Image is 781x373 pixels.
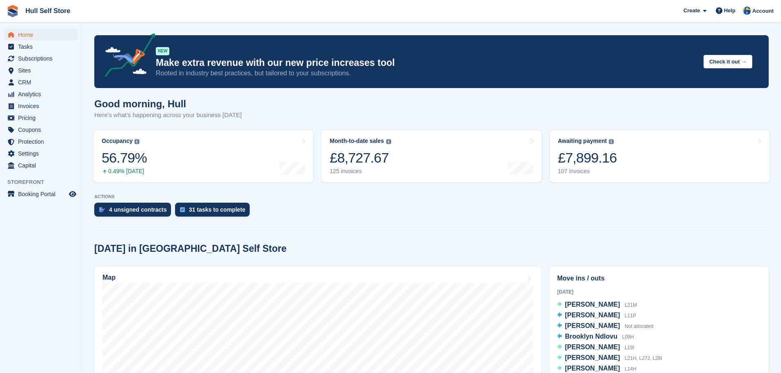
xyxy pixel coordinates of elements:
div: 4 unsigned contracts [109,206,167,213]
span: L19I [625,345,634,350]
a: menu [4,41,77,52]
a: menu [4,188,77,200]
a: 31 tasks to complete [175,203,254,221]
div: Occupancy [102,138,132,145]
span: Capital [18,160,67,171]
span: L14H [625,366,637,372]
span: Home [18,29,67,41]
span: [PERSON_NAME] [565,354,620,361]
h2: [DATE] in [GEOGRAPHIC_DATA] Self Store [94,243,287,254]
span: CRM [18,77,67,88]
p: Rooted in industry best practices, but tailored to your subscriptions. [156,69,697,78]
a: menu [4,53,77,64]
a: Brooklyn Ndlovu L09H [557,332,634,342]
img: icon-info-grey-7440780725fd019a000dd9b08b2336e03edf1995a4989e88bcd33f0948082b44.svg [134,139,139,144]
span: [PERSON_NAME] [565,322,620,329]
a: menu [4,160,77,171]
span: Protection [18,136,67,147]
div: 31 tasks to complete [189,206,246,213]
h2: Map [102,274,116,281]
span: [PERSON_NAME] [565,301,620,308]
span: Coupons [18,124,67,136]
a: 4 unsigned contracts [94,203,175,221]
span: Brooklyn Ndlovu [565,333,617,340]
a: [PERSON_NAME] L21H, L27J, L28I [557,353,662,364]
div: 107 invoices [558,168,617,175]
a: Hull Self Store [22,4,73,18]
a: Awaiting payment £7,899.16 107 invoices [550,130,770,182]
a: Preview store [68,189,77,199]
div: £8,727.67 [330,149,391,166]
img: price-adjustments-announcement-icon-8257ccfd72463d97f412b2fc003d46551f7dbcb40ab6d574587a9cd5c0d94... [98,33,155,80]
a: [PERSON_NAME] L19I [557,342,634,353]
a: [PERSON_NAME] L21M [557,300,637,310]
a: Occupancy 56.79% 0.49% [DATE] [93,130,313,182]
div: Month-to-date sales [330,138,384,145]
p: Make extra revenue with our new price increases tool [156,57,697,69]
span: Account [752,7,774,15]
a: menu [4,112,77,124]
img: icon-info-grey-7440780725fd019a000dd9b08b2336e03edf1995a4989e88bcd33f0948082b44.svg [609,139,614,144]
div: £7,899.16 [558,149,617,166]
span: Help [724,7,735,15]
span: [PERSON_NAME] [565,365,620,372]
span: Sites [18,65,67,76]
span: Booking Portal [18,188,67,200]
img: task-75834270c22a3079a89374b754ae025e5fb1db73e45f91037f5363f120a921f8.svg [180,207,185,212]
img: stora-icon-8386f47178a22dfd0bd8f6a31ec36ba5ce8667c1dd55bd0f319d3a0aa187defe.svg [7,5,19,17]
a: [PERSON_NAME] L11P [557,310,636,321]
span: Analytics [18,88,67,100]
a: menu [4,148,77,159]
span: Pricing [18,112,67,124]
a: menu [4,65,77,76]
p: Here's what's happening across your business [DATE] [94,111,242,120]
div: NEW [156,47,169,55]
a: menu [4,77,77,88]
span: [PERSON_NAME] [565,344,620,350]
div: 0.49% [DATE] [102,168,147,175]
span: Tasks [18,41,67,52]
img: Hull Self Store [743,7,751,15]
button: Check it out → [704,55,752,68]
h2: Move ins / outs [557,274,761,283]
div: Awaiting payment [558,138,607,145]
img: icon-info-grey-7440780725fd019a000dd9b08b2336e03edf1995a4989e88bcd33f0948082b44.svg [386,139,391,144]
div: 56.79% [102,149,147,166]
a: [PERSON_NAME] Not allocated [557,321,653,332]
h1: Good morning, Hull [94,98,242,109]
span: Create [683,7,700,15]
a: menu [4,29,77,41]
a: menu [4,124,77,136]
a: menu [4,136,77,147]
a: menu [4,88,77,100]
span: L21H, L27J, L28I [625,355,662,361]
div: 125 invoices [330,168,391,175]
a: menu [4,100,77,112]
span: L21M [625,302,637,308]
span: Not allocated [625,323,653,329]
span: Settings [18,148,67,159]
p: ACTIONS [94,194,769,199]
span: Storefront [7,178,82,186]
span: Subscriptions [18,53,67,64]
a: Month-to-date sales £8,727.67 125 invoices [321,130,541,182]
div: [DATE] [557,288,761,296]
img: contract_signature_icon-13c848040528278c33f63329250d36e43548de30e8caae1d1a13099fd9432cc5.svg [99,207,105,212]
span: L09H [622,334,634,340]
span: [PERSON_NAME] [565,312,620,319]
span: L11P [625,313,636,319]
span: Invoices [18,100,67,112]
